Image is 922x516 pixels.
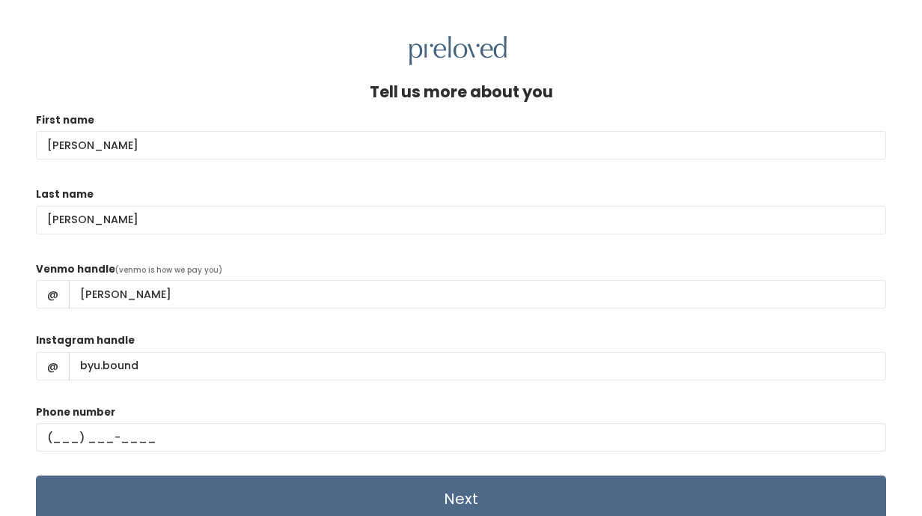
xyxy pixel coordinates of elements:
span: @ [36,352,70,380]
h4: Tell us more about you [370,83,553,100]
img: preloved logo [409,36,507,65]
label: Instagram handle [36,333,135,348]
label: First name [36,113,94,128]
input: handle [69,280,886,309]
span: (venmo is how we pay you) [115,264,222,276]
label: Last name [36,187,94,202]
label: Venmo handle [36,262,115,277]
label: Phone number [36,405,115,420]
input: (___) ___-____ [36,423,886,452]
input: handle [69,352,886,380]
span: @ [36,280,70,309]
